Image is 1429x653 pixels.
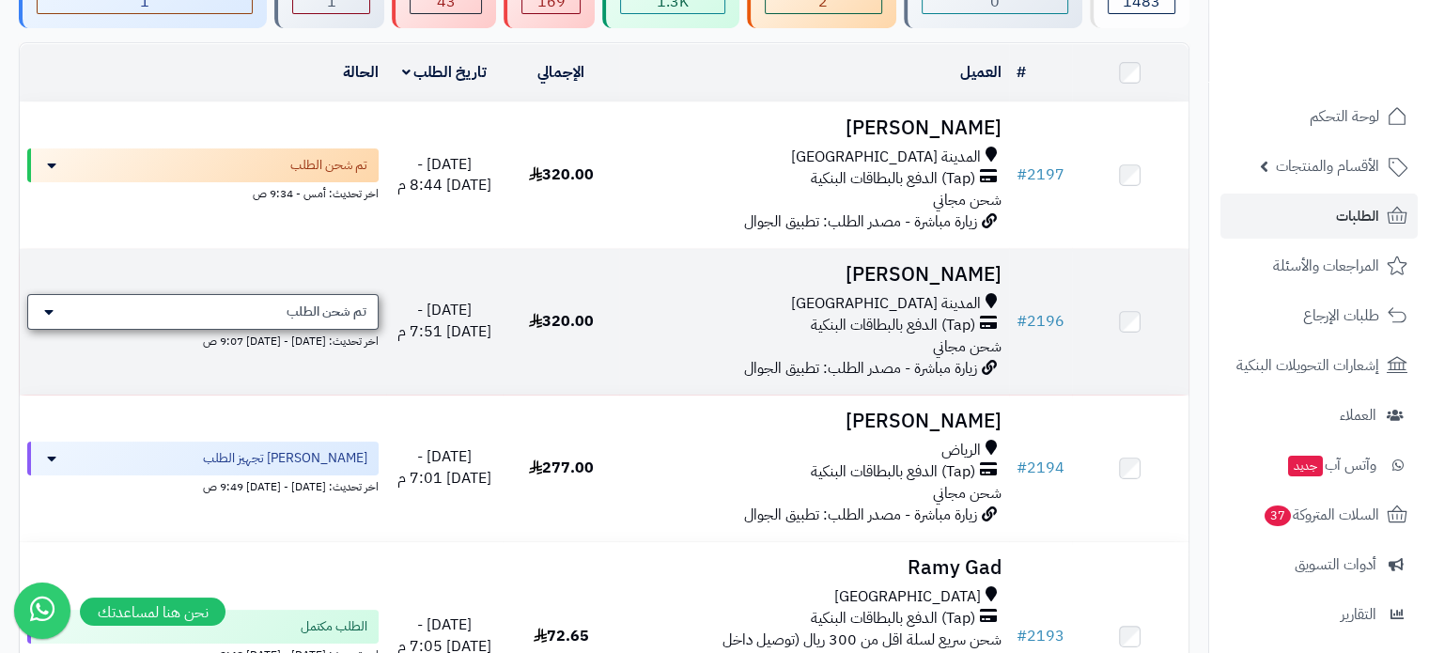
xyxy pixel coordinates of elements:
[791,293,981,315] span: المدينة [GEOGRAPHIC_DATA]
[1220,542,1418,587] a: أدوات التسويق
[1263,502,1379,528] span: السلات المتروكة
[1017,163,1027,186] span: #
[744,504,977,526] span: زيارة مباشرة - مصدر الطلب: تطبيق الجوال
[397,299,491,343] span: [DATE] - [DATE] 7:51 م
[529,310,594,333] span: 320.00
[1220,293,1418,338] a: طلبات الإرجاع
[290,156,367,175] span: تم شحن الطلب
[1295,552,1376,578] span: أدوات التسويق
[397,153,491,197] span: [DATE] - [DATE] 8:44 م
[1017,457,1064,479] a: #2194
[933,482,1002,505] span: شحن مجاني
[960,61,1002,84] a: العميل
[1276,153,1379,179] span: الأقسام والمنتجات
[27,330,379,350] div: اخر تحديث: [DATE] - [DATE] 9:07 ص
[811,608,975,630] span: (Tap) الدفع بالبطاقات البنكية
[27,475,379,495] div: اخر تحديث: [DATE] - [DATE] 9:49 ص
[537,61,584,84] a: الإجمالي
[1303,303,1379,329] span: طلبات الإرجاع
[1265,505,1291,526] span: 37
[1220,492,1418,537] a: السلات المتروكة37
[301,617,367,636] span: الطلب مكتمل
[1017,457,1027,479] span: #
[834,586,981,608] span: [GEOGRAPHIC_DATA]
[1017,310,1064,333] a: #2196
[1017,625,1064,647] a: #2193
[1220,343,1418,388] a: إشعارات التحويلات البنكية
[287,303,366,321] span: تم شحن الطلب
[1220,443,1418,488] a: وآتس آبجديد
[811,461,975,483] span: (Tap) الدفع بالبطاقات البنكية
[534,625,589,647] span: 72.65
[1340,402,1376,428] span: العملاء
[1017,310,1027,333] span: #
[203,449,367,468] span: [PERSON_NAME] تجهيز الطلب
[627,411,1001,432] h3: [PERSON_NAME]
[402,61,488,84] a: تاريخ الطلب
[791,147,981,168] span: المدينة [GEOGRAPHIC_DATA]
[1017,163,1064,186] a: #2197
[811,168,975,190] span: (Tap) الدفع بالبطاقات البنكية
[1220,393,1418,438] a: العملاء
[1220,194,1418,239] a: الطلبات
[1336,203,1379,229] span: الطلبات
[1273,253,1379,279] span: المراجعات والأسئلة
[627,117,1001,139] h3: [PERSON_NAME]
[397,445,491,490] span: [DATE] - [DATE] 7:01 م
[744,357,977,380] span: زيارة مباشرة - مصدر الطلب: تطبيق الجوال
[941,440,981,461] span: الرياض
[1310,103,1379,130] span: لوحة التحكم
[933,189,1002,211] span: شحن مجاني
[343,61,379,84] a: الحالة
[1301,53,1411,92] img: logo-2.png
[1017,61,1026,84] a: #
[1220,592,1418,637] a: التقارير
[744,210,977,233] span: زيارة مباشرة - مصدر الطلب: تطبيق الجوال
[933,335,1002,358] span: شحن مجاني
[1220,94,1418,139] a: لوحة التحكم
[627,264,1001,286] h3: [PERSON_NAME]
[1236,352,1379,379] span: إشعارات التحويلات البنكية
[1286,452,1376,478] span: وآتس آب
[627,557,1001,579] h3: Ramy Gad
[1288,456,1323,476] span: جديد
[1220,243,1418,288] a: المراجعات والأسئلة
[1341,601,1376,628] span: التقارير
[529,457,594,479] span: 277.00
[529,163,594,186] span: 320.00
[27,182,379,202] div: اخر تحديث: أمس - 9:34 ص
[1017,625,1027,647] span: #
[811,315,975,336] span: (Tap) الدفع بالبطاقات البنكية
